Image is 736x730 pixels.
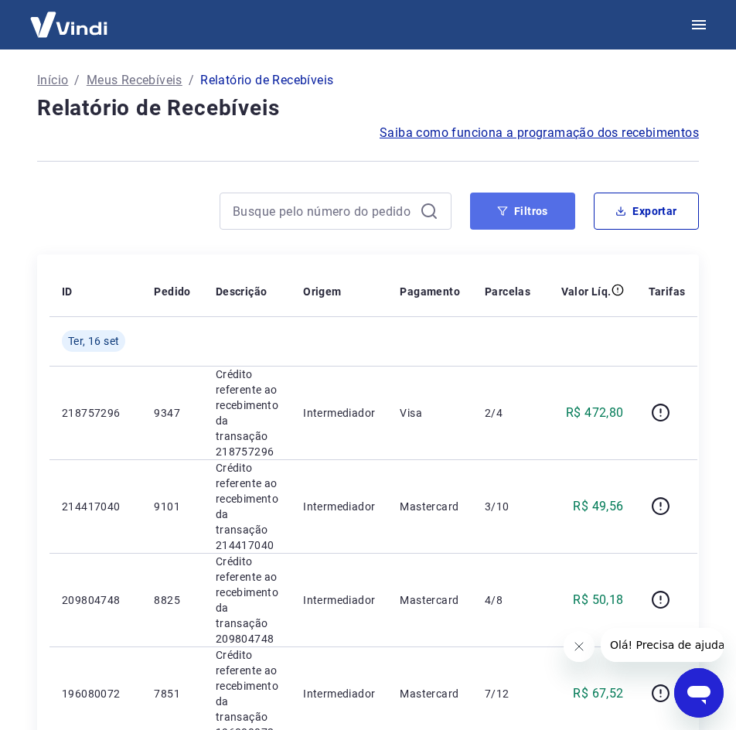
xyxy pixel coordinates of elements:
p: Valor Líq. [561,284,612,299]
a: Saiba como funciona a programação dos recebimentos [380,124,699,142]
p: Mastercard [400,592,460,608]
p: Pagamento [400,284,460,299]
p: 8825 [154,592,190,608]
p: 2/4 [485,405,530,421]
h4: Relatório de Recebíveis [37,93,699,124]
p: 196080072 [62,686,129,701]
p: Visa [400,405,460,421]
p: R$ 67,52 [573,684,623,703]
p: Intermediador [303,686,375,701]
img: Vindi [19,1,119,48]
p: 7/12 [485,686,530,701]
p: / [189,71,194,90]
p: Relatório de Recebíveis [200,71,333,90]
p: 3/10 [485,499,530,514]
iframe: Mensagem da empresa [601,628,724,662]
p: Tarifas [649,284,686,299]
input: Busque pelo número do pedido [233,200,414,223]
span: Olá! Precisa de ajuda? [9,11,130,23]
p: Intermediador [303,592,375,608]
p: 214417040 [62,499,129,514]
p: Mastercard [400,499,460,514]
a: Meus Recebíveis [87,71,182,90]
p: R$ 50,18 [573,591,623,609]
p: Crédito referente ao recebimento da transação 218757296 [216,367,278,459]
p: Pedido [154,284,190,299]
p: Mastercard [400,686,460,701]
p: R$ 49,56 [573,497,623,516]
p: Crédito referente ao recebimento da transação 214417040 [216,460,278,553]
p: / [74,71,80,90]
p: 9347 [154,405,190,421]
p: Parcelas [485,284,530,299]
button: Exportar [594,193,699,230]
iframe: Botão para abrir a janela de mensagens [674,668,724,718]
p: 4/8 [485,592,530,608]
p: Origem [303,284,341,299]
p: 9101 [154,499,190,514]
p: ID [62,284,73,299]
iframe: Fechar mensagem [564,631,595,662]
p: 7851 [154,686,190,701]
button: Filtros [470,193,575,230]
p: Crédito referente ao recebimento da transação 209804748 [216,554,278,646]
a: Início [37,71,68,90]
p: 218757296 [62,405,129,421]
p: Intermediador [303,499,375,514]
p: Intermediador [303,405,375,421]
p: 209804748 [62,592,129,608]
p: Descrição [216,284,267,299]
span: Ter, 16 set [68,333,119,349]
p: R$ 472,80 [566,404,624,422]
